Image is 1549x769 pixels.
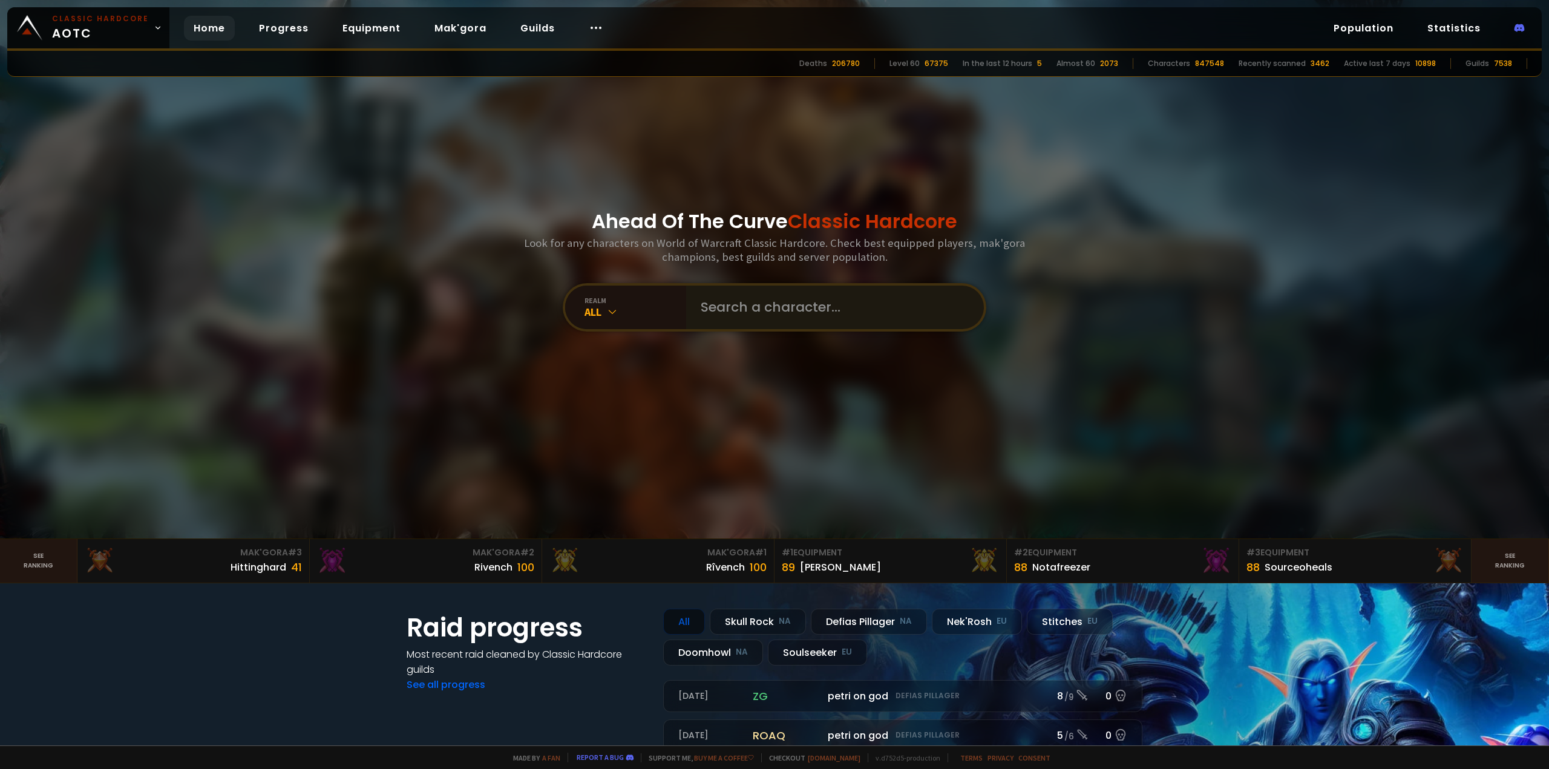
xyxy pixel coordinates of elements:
span: # 1 [755,546,767,558]
h1: Ahead Of The Curve [592,207,957,236]
div: Rîvench [706,560,745,575]
div: 67375 [925,58,948,69]
div: Sourceoheals [1265,560,1332,575]
span: Made by [506,753,560,762]
h4: Most recent raid cleaned by Classic Hardcore guilds [407,647,649,677]
span: # 1 [782,546,793,558]
span: # 2 [1014,546,1028,558]
a: #3Equipment88Sourceoheals [1239,539,1472,583]
div: Recently scanned [1239,58,1306,69]
a: Mak'Gora#3Hittinghard41 [77,539,310,583]
span: v. d752d5 - production [868,753,940,762]
div: Hittinghard [231,560,286,575]
div: In the last 12 hours [963,58,1032,69]
div: Mak'Gora [85,546,302,559]
small: EU [1087,615,1098,627]
div: Characters [1148,58,1190,69]
small: EU [997,615,1007,627]
div: 7538 [1494,58,1512,69]
a: Guilds [511,16,565,41]
div: Active last 7 days [1344,58,1410,69]
div: [PERSON_NAME] [800,560,881,575]
div: Equipment [1246,546,1464,559]
div: Mak'Gora [549,546,767,559]
a: [DATE]roaqpetri on godDefias Pillager5 /60 [663,719,1142,751]
span: Support me, [641,753,754,762]
div: 100 [517,559,534,575]
div: 88 [1014,559,1027,575]
div: All [663,609,705,635]
div: Defias Pillager [811,609,927,635]
div: Equipment [1014,546,1231,559]
div: 100 [750,559,767,575]
div: 847548 [1195,58,1224,69]
a: Progress [249,16,318,41]
small: NA [779,615,791,627]
div: 2073 [1100,58,1118,69]
div: Mak'Gora [317,546,534,559]
a: Consent [1018,753,1050,762]
small: NA [736,646,748,658]
a: [DOMAIN_NAME] [808,753,860,762]
a: a fan [542,753,560,762]
div: Stitches [1027,609,1113,635]
div: 5 [1037,58,1042,69]
div: Guilds [1465,58,1489,69]
span: # 2 [520,546,534,558]
div: Level 60 [889,58,920,69]
a: Terms [960,753,983,762]
a: Classic HardcoreAOTC [7,7,169,48]
div: 10898 [1415,58,1436,69]
span: AOTC [52,13,149,42]
span: # 3 [288,546,302,558]
small: EU [842,646,852,658]
a: Home [184,16,235,41]
a: Equipment [333,16,410,41]
a: [DATE]zgpetri on godDefias Pillager8 /90 [663,680,1142,712]
div: Nek'Rosh [932,609,1022,635]
span: Checkout [761,753,860,762]
input: Search a character... [693,286,969,329]
div: 88 [1246,559,1260,575]
div: 206780 [832,58,860,69]
a: Mak'Gora#1Rîvench100 [542,539,774,583]
a: Seeranking [1472,539,1549,583]
a: Mak'gora [425,16,496,41]
div: realm [585,296,686,305]
div: Rivench [474,560,513,575]
div: Deaths [799,58,827,69]
div: All [585,305,686,319]
div: 3462 [1311,58,1329,69]
span: # 3 [1246,546,1260,558]
span: Classic Hardcore [788,208,957,235]
div: 89 [782,559,795,575]
a: #1Equipment89[PERSON_NAME] [774,539,1007,583]
div: Notafreezer [1032,560,1090,575]
div: 41 [291,559,302,575]
a: Statistics [1418,16,1490,41]
small: NA [900,615,912,627]
a: Report a bug [577,753,624,762]
a: Buy me a coffee [694,753,754,762]
a: Privacy [987,753,1014,762]
a: See all progress [407,678,485,692]
a: Mak'Gora#2Rivench100 [310,539,542,583]
div: Skull Rock [710,609,806,635]
div: Equipment [782,546,999,559]
h3: Look for any characters on World of Warcraft Classic Hardcore. Check best equipped players, mak'g... [519,236,1030,264]
a: Population [1324,16,1403,41]
a: #2Equipment88Notafreezer [1007,539,1239,583]
div: Doomhowl [663,640,763,666]
h1: Raid progress [407,609,649,647]
div: Almost 60 [1056,58,1095,69]
small: Classic Hardcore [52,13,149,24]
div: Soulseeker [768,640,867,666]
